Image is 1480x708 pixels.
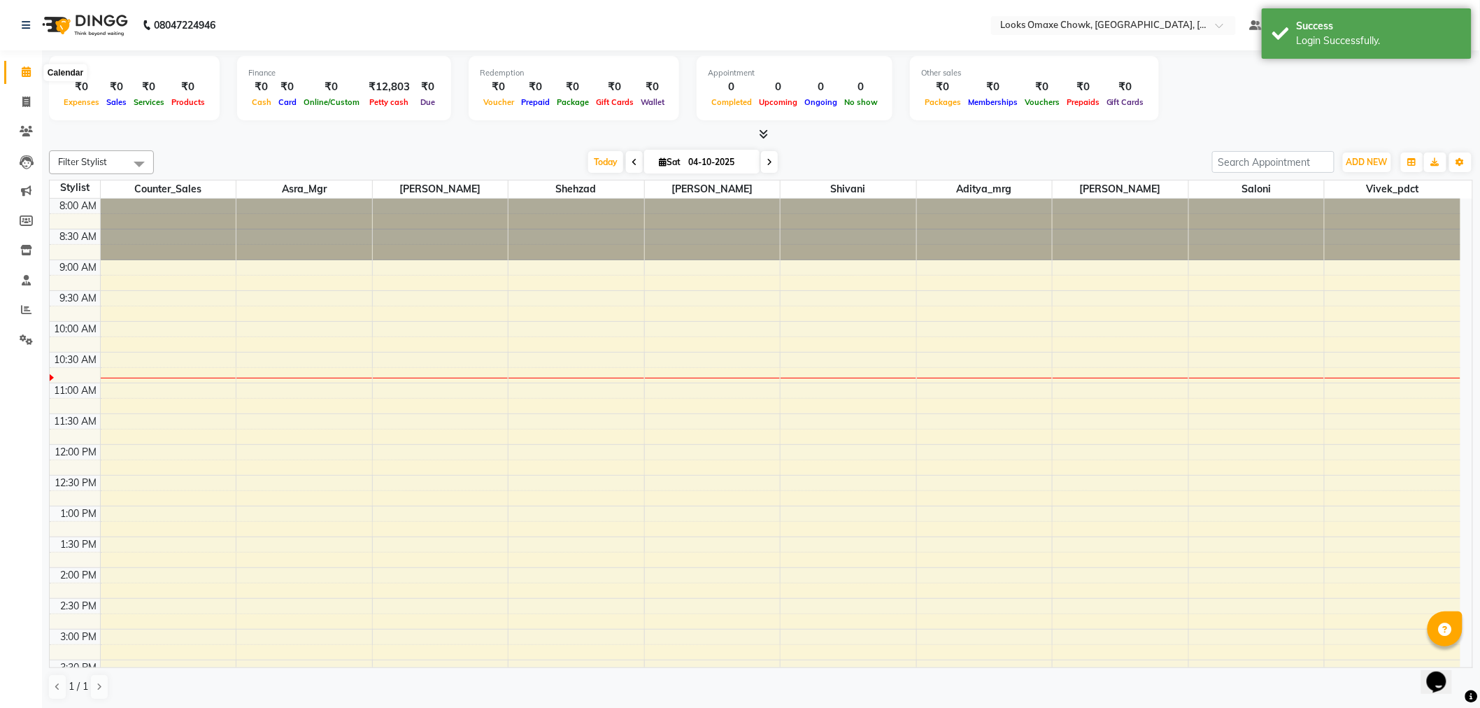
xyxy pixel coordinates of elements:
[755,97,801,107] span: Upcoming
[592,97,637,107] span: Gift Cards
[480,79,518,95] div: ₹0
[708,97,755,107] span: Completed
[1103,97,1148,107] span: Gift Cards
[58,630,100,644] div: 3:00 PM
[248,67,440,79] div: Finance
[57,291,100,306] div: 9:30 AM
[168,79,208,95] div: ₹0
[1325,180,1460,198] span: Vivek_pdct
[300,79,363,95] div: ₹0
[708,79,755,95] div: 0
[1021,79,1063,95] div: ₹0
[588,151,623,173] span: Today
[415,79,440,95] div: ₹0
[44,64,87,81] div: Calendar
[508,180,644,198] span: Shehzad
[1063,79,1103,95] div: ₹0
[553,79,592,95] div: ₹0
[52,353,100,367] div: 10:30 AM
[637,79,668,95] div: ₹0
[518,79,553,95] div: ₹0
[36,6,131,45] img: logo
[52,476,100,490] div: 12:30 PM
[841,97,881,107] span: No show
[236,180,372,198] span: Asra_Mgr
[1063,97,1103,107] span: Prepaids
[248,79,275,95] div: ₹0
[58,156,107,167] span: Filter Stylist
[69,679,88,694] span: 1 / 1
[1189,180,1325,198] span: Saloni
[1021,97,1063,107] span: Vouchers
[300,97,363,107] span: Online/Custom
[965,97,1021,107] span: Memberships
[755,79,801,95] div: 0
[57,260,100,275] div: 9:00 AM
[1297,19,1461,34] div: Success
[57,199,100,213] div: 8:00 AM
[1103,79,1148,95] div: ₹0
[518,97,553,107] span: Prepaid
[708,67,881,79] div: Appointment
[363,79,415,95] div: ₹12,803
[248,97,275,107] span: Cash
[58,507,100,521] div: 1:00 PM
[1421,652,1466,694] iframe: chat widget
[921,79,965,95] div: ₹0
[1053,180,1188,198] span: [PERSON_NAME]
[60,79,103,95] div: ₹0
[58,537,100,552] div: 1:30 PM
[480,67,668,79] div: Redemption
[275,79,300,95] div: ₹0
[52,414,100,429] div: 11:30 AM
[60,97,103,107] span: Expenses
[58,660,100,675] div: 3:30 PM
[801,79,841,95] div: 0
[841,79,881,95] div: 0
[50,180,100,195] div: Stylist
[52,445,100,460] div: 12:00 PM
[553,97,592,107] span: Package
[130,79,168,95] div: ₹0
[52,383,100,398] div: 11:00 AM
[154,6,215,45] b: 08047224946
[801,97,841,107] span: Ongoing
[101,180,236,198] span: Counter_Sales
[52,322,100,337] div: 10:00 AM
[655,157,684,167] span: Sat
[58,568,100,583] div: 2:00 PM
[58,599,100,614] div: 2:30 PM
[645,180,781,198] span: [PERSON_NAME]
[917,180,1053,198] span: Aditya_mrg
[373,180,508,198] span: [PERSON_NAME]
[1212,151,1335,173] input: Search Appointment
[417,97,439,107] span: Due
[168,97,208,107] span: Products
[921,67,1148,79] div: Other sales
[637,97,668,107] span: Wallet
[1343,153,1391,172] button: ADD NEW
[1346,157,1388,167] span: ADD NEW
[684,152,754,173] input: 2025-10-04
[480,97,518,107] span: Voucher
[592,79,637,95] div: ₹0
[965,79,1021,95] div: ₹0
[57,229,100,244] div: 8:30 AM
[103,97,130,107] span: Sales
[367,97,413,107] span: Petty cash
[1297,34,1461,48] div: Login Successfully.
[103,79,130,95] div: ₹0
[781,180,916,198] span: Shivani
[275,97,300,107] span: Card
[921,97,965,107] span: Packages
[130,97,168,107] span: Services
[60,67,208,79] div: Total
